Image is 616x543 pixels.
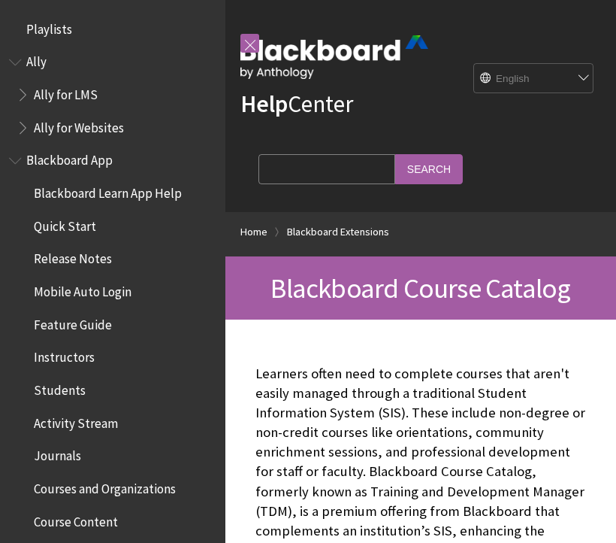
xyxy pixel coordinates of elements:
[34,180,182,201] span: Blackboard Learn App Help
[240,223,267,241] a: Home
[26,148,113,168] span: Blackboard App
[34,82,98,102] span: Ally for LMS
[34,411,118,431] span: Activity Stream
[34,279,131,299] span: Mobile Auto Login
[34,247,112,267] span: Release Notes
[240,35,428,79] img: Blackboard by Anthology
[34,444,81,464] span: Journals
[240,89,288,119] strong: Help
[34,312,112,332] span: Feature Guide
[395,154,463,184] input: Search
[9,17,216,42] nav: Book outline for Playlists
[34,345,95,366] span: Instructors
[34,115,124,135] span: Ally for Websites
[270,271,570,305] span: Blackboard Course Catalog
[26,17,72,37] span: Playlists
[34,214,96,234] span: Quick Start
[240,89,353,119] a: HelpCenter
[287,223,389,241] a: Blackboard Extensions
[26,50,47,70] span: Ally
[9,50,216,141] nav: Book outline for Anthology Ally Help
[34,378,86,398] span: Students
[34,476,176,496] span: Courses and Organizations
[34,509,118,529] span: Course Content
[474,64,594,94] select: Site Language Selector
